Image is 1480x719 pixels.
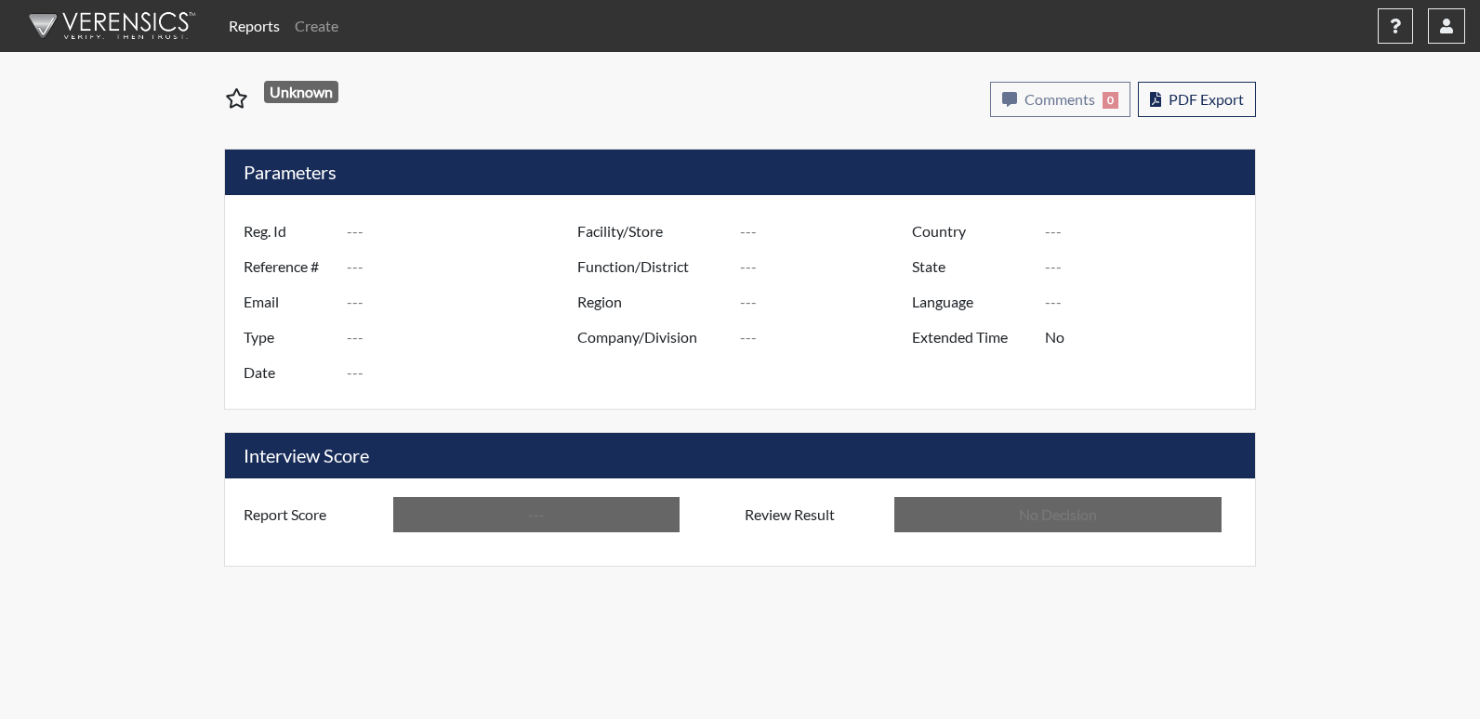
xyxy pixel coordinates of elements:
[563,214,740,249] label: Facility/Store
[221,7,287,45] a: Reports
[740,284,917,320] input: ---
[225,150,1255,195] h5: Parameters
[230,284,347,320] label: Email
[563,249,740,284] label: Function/District
[230,497,393,532] label: Report Score
[1045,284,1250,320] input: ---
[563,320,740,355] label: Company/Division
[230,355,347,390] label: Date
[1045,214,1250,249] input: ---
[990,82,1130,117] button: Comments0
[898,214,1045,249] label: Country
[264,81,339,103] span: Unknown
[230,320,347,355] label: Type
[740,214,917,249] input: ---
[1138,82,1256,117] button: PDF Export
[230,214,347,249] label: Reg. Id
[347,249,582,284] input: ---
[898,284,1045,320] label: Language
[1045,249,1250,284] input: ---
[347,284,582,320] input: ---
[347,320,582,355] input: ---
[563,284,740,320] label: Region
[898,320,1045,355] label: Extended Time
[740,249,917,284] input: ---
[287,7,346,45] a: Create
[393,497,680,532] input: ---
[1024,90,1095,108] span: Comments
[731,497,894,532] label: Review Result
[347,355,582,390] input: ---
[1169,90,1244,108] span: PDF Export
[347,214,582,249] input: ---
[225,433,1255,478] h5: Interview Score
[898,249,1045,284] label: State
[230,249,347,284] label: Reference #
[740,320,917,355] input: ---
[894,497,1222,532] input: No Decision
[1045,320,1250,355] input: ---
[1103,92,1118,109] span: 0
